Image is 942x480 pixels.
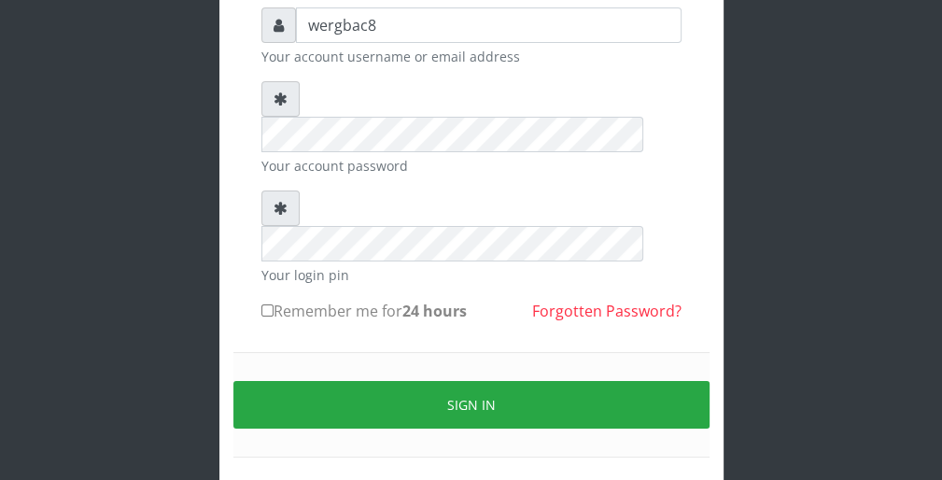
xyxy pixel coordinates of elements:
[233,381,710,429] button: Sign in
[261,265,682,285] small: Your login pin
[261,47,682,66] small: Your account username or email address
[296,7,682,43] input: Username or email address
[532,301,682,321] a: Forgotten Password?
[261,156,682,176] small: Your account password
[261,300,467,322] label: Remember me for
[402,301,467,321] b: 24 hours
[261,304,274,317] input: Remember me for24 hours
